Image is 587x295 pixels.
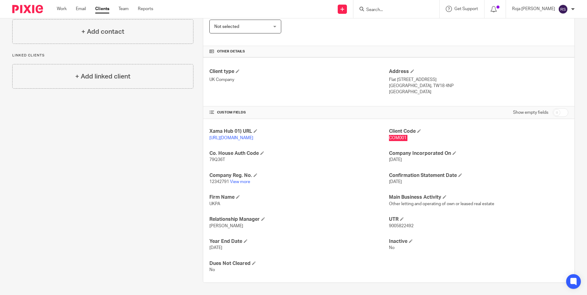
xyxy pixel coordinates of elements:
[138,6,153,12] a: Reports
[389,216,568,223] h4: UTR
[389,202,494,206] span: Other letting and operating of own or leased real estate
[209,194,389,201] h4: Firm Name
[95,6,109,12] a: Clients
[513,109,548,116] label: Show empty fields
[389,83,568,89] p: [GEOGRAPHIC_DATA], TW18 4NP
[209,202,220,206] span: UKPA
[389,172,568,179] h4: Confirmation Statement Date
[209,268,215,272] span: No
[209,224,243,228] span: [PERSON_NAME]
[454,7,478,11] span: Get Support
[209,150,389,157] h4: Co. House Auth Code
[209,158,225,162] span: 79Q36T
[389,246,395,250] span: No
[217,49,245,54] span: Other details
[389,158,402,162] span: [DATE]
[209,216,389,223] h4: Relationship Manager
[389,136,406,140] span: COM001
[389,238,568,245] h4: Inactive
[76,6,86,12] a: Email
[389,224,414,228] span: 9005822492
[57,6,67,12] a: Work
[209,136,253,140] a: [URL][DOMAIN_NAME]
[75,72,130,81] h4: + Add linked client
[389,194,568,201] h4: Main Business Activity
[209,110,389,115] h4: CUSTOM FIELDS
[119,6,129,12] a: Team
[81,27,124,36] h4: + Add contact
[209,260,389,267] h4: Dues Not Cleared
[512,6,555,12] p: Roja [PERSON_NAME]
[389,150,568,157] h4: Company Incorporated On
[12,5,43,13] img: Pixie
[389,68,568,75] h4: Address
[389,77,568,83] p: Flat [STREET_ADDRESS]
[389,89,568,95] p: [GEOGRAPHIC_DATA]
[389,128,568,135] h4: Client Code
[12,53,193,58] p: Linked clients
[209,172,389,179] h4: Company Reg. No.
[389,180,402,184] span: [DATE]
[214,25,239,29] span: Not selected
[209,238,389,245] h4: Year End Date
[209,77,389,83] p: UK Company
[209,180,229,184] span: 12342791
[230,180,250,184] a: View more
[209,128,389,135] h4: Xama Hub 01) URL
[366,7,421,13] input: Search
[209,246,222,250] span: [DATE]
[209,68,389,75] h4: Client type
[558,4,568,14] img: svg%3E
